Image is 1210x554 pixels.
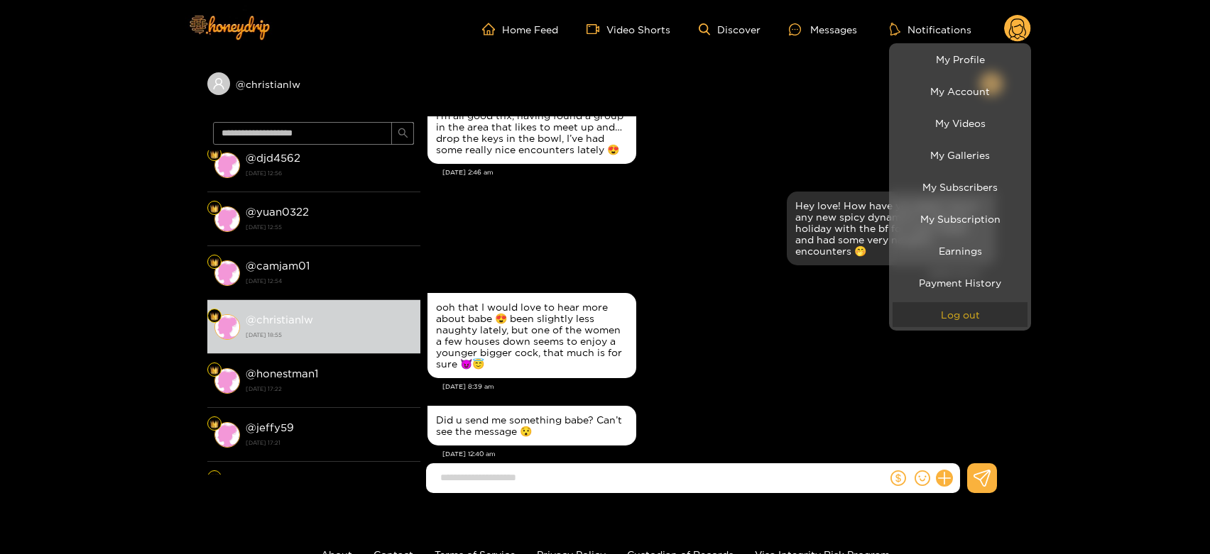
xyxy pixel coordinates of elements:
[893,143,1028,167] a: My Galleries
[893,111,1028,135] a: My Videos
[893,47,1028,72] a: My Profile
[893,79,1028,104] a: My Account
[893,206,1028,231] a: My Subscription
[893,270,1028,295] a: Payment History
[893,174,1028,199] a: My Subscribers
[893,238,1028,263] a: Earnings
[893,302,1028,327] button: Log out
